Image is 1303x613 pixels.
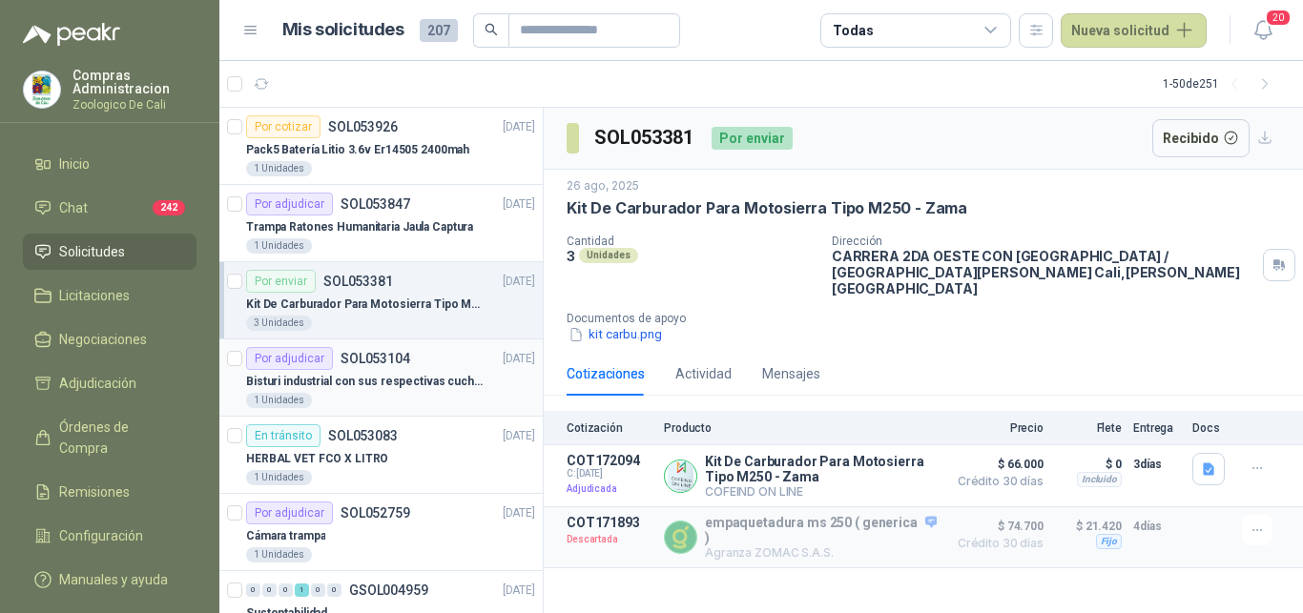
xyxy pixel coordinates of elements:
[72,99,196,111] p: Zoologico De Cali
[1246,13,1280,48] button: 20
[328,429,398,442] p: SOL053083
[665,521,696,553] img: Company Logo
[323,275,393,288] p: SOL053381
[23,474,196,510] a: Remisiones
[503,427,535,445] p: [DATE]
[246,450,388,468] p: HERBAL VET FCO X LITRO
[59,373,136,394] span: Adjudicación
[23,365,196,401] a: Adjudicación
[246,347,333,370] div: Por adjudicar
[705,454,937,484] p: Kit De Carburador Para Motosierra Tipo M250 - Zama
[246,424,321,447] div: En tránsito
[832,248,1255,296] p: CARRERA 2DA OESTE CON [GEOGRAPHIC_DATA] / [GEOGRAPHIC_DATA][PERSON_NAME] Cali , [PERSON_NAME][GEO...
[23,562,196,598] a: Manuales y ayuda
[503,118,535,136] p: [DATE]
[705,545,937,560] p: Agranza ZOMAC S.A.S.
[567,312,1295,325] p: Documentos de apoyo
[579,248,638,263] div: Unidades
[246,115,321,138] div: Por cotizar
[948,476,1044,487] span: Crédito 30 días
[59,329,147,350] span: Negociaciones
[341,506,410,520] p: SOL052759
[311,583,325,597] div: 0
[23,518,196,554] a: Configuración
[503,582,535,600] p: [DATE]
[1133,421,1181,435] p: Entrega
[23,190,196,226] a: Chat242
[59,525,143,546] span: Configuración
[762,363,820,384] div: Mensajes
[246,393,312,408] div: 1 Unidades
[948,421,1044,435] p: Precio
[1077,472,1122,487] div: Incluido
[23,146,196,182] a: Inicio
[246,527,325,545] p: Cámara trampa
[327,583,341,597] div: 0
[1133,515,1181,538] p: 4 días
[262,583,277,597] div: 0
[59,417,178,459] span: Órdenes de Compra
[1163,69,1280,99] div: 1 - 50 de 251
[23,321,196,358] a: Negociaciones
[1055,421,1122,435] p: Flete
[59,285,130,306] span: Licitaciones
[246,218,473,236] p: Trampa Ratones Humanitaria Jaula Captura
[567,235,817,248] p: Cantidad
[328,120,398,133] p: SOL053926
[246,141,469,159] p: Pack5 Batería Litio 3.6v Er14505 2400mah
[948,453,1044,476] span: $ 66.000
[833,20,873,41] div: Todas
[219,494,543,571] a: Por adjudicarSOL052759[DATE] Cámara trampa1 Unidades
[1265,9,1292,27] span: 20
[72,69,196,95] p: Compras Administracion
[295,583,309,597] div: 1
[23,234,196,270] a: Solicitudes
[153,200,185,215] span: 242
[567,248,575,264] p: 3
[567,468,652,480] span: C: [DATE]
[567,325,664,345] button: kit carbu.png
[503,504,535,522] p: [DATE]
[246,583,260,597] div: 0
[503,195,535,214] p: [DATE]
[567,177,639,195] p: 26 ago, 2025
[23,277,196,314] a: Licitaciones
[567,453,652,468] p: COT172094
[1055,515,1122,538] p: $ 21.420
[705,484,937,499] p: COFEIND ON LINE
[567,421,652,435] p: Cotización
[246,193,333,215] div: Por adjudicar
[1096,534,1122,549] div: Fijo
[246,238,312,254] div: 1 Unidades
[59,241,125,262] span: Solicitudes
[246,161,312,176] div: 1 Unidades
[503,350,535,368] p: [DATE]
[1055,453,1122,476] p: $ 0
[705,515,937,545] p: empaquetadura ms 250 ( generica )
[279,583,293,597] div: 0
[341,197,410,211] p: SOL053847
[219,108,543,185] a: Por cotizarSOL053926[DATE] Pack5 Batería Litio 3.6v Er14505 2400mah1 Unidades
[1152,119,1251,157] button: Recibido
[1061,13,1207,48] button: Nueva solicitud
[594,123,696,153] h3: SOL053381
[24,72,60,108] img: Company Logo
[948,538,1044,549] span: Crédito 30 días
[567,363,645,384] div: Cotizaciones
[246,470,312,485] div: 1 Unidades
[832,235,1255,248] p: Dirección
[567,515,652,530] p: COT171893
[349,583,428,597] p: GSOL004959
[567,198,967,218] p: Kit De Carburador Para Motosierra Tipo M250 - Zama
[246,373,484,391] p: Bisturi industrial con sus respectivas cuchillas segun muestra
[246,270,316,293] div: Por enviar
[675,363,732,384] div: Actividad
[664,421,937,435] p: Producto
[246,501,333,524] div: Por adjudicar
[503,273,535,291] p: [DATE]
[282,16,404,44] h1: Mis solicitudes
[1192,421,1231,435] p: Docs
[485,23,498,36] span: search
[341,352,410,365] p: SOL053104
[712,127,793,150] div: Por enviar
